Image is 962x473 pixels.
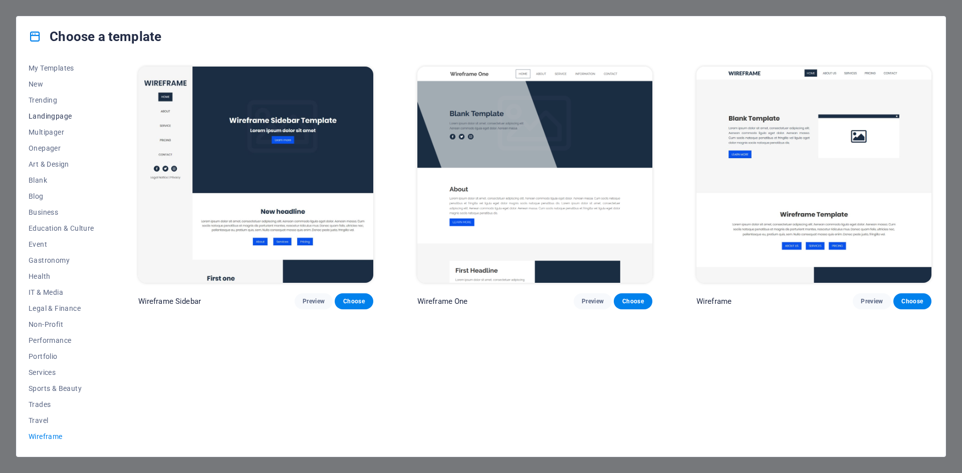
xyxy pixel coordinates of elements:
[861,297,883,305] span: Preview
[29,300,94,316] button: Legal & Finance
[29,272,94,280] span: Health
[29,320,94,328] span: Non-Profit
[29,284,94,300] button: IT & Media
[29,64,94,72] span: My Templates
[29,76,94,92] button: New
[29,208,94,216] span: Business
[138,296,201,306] p: Wireframe Sidebar
[29,268,94,284] button: Health
[893,293,931,309] button: Choose
[622,297,644,305] span: Choose
[29,156,94,172] button: Art & Design
[29,112,94,120] span: Landingpage
[303,297,325,305] span: Preview
[29,204,94,220] button: Business
[853,293,891,309] button: Preview
[29,416,94,424] span: Travel
[29,176,94,184] span: Blank
[901,297,923,305] span: Choose
[29,252,94,268] button: Gastronomy
[343,297,365,305] span: Choose
[29,304,94,312] span: Legal & Finance
[29,92,94,108] button: Trending
[417,67,652,283] img: Wireframe One
[29,316,94,332] button: Non-Profit
[295,293,333,309] button: Preview
[29,288,94,296] span: IT & Media
[29,192,94,200] span: Blog
[29,124,94,140] button: Multipager
[614,293,652,309] button: Choose
[29,256,94,264] span: Gastronomy
[417,296,468,306] p: Wireframe One
[29,240,94,248] span: Event
[29,332,94,348] button: Performance
[29,128,94,136] span: Multipager
[29,352,94,360] span: Portfolio
[29,412,94,428] button: Travel
[696,296,732,306] p: Wireframe
[29,400,94,408] span: Trades
[29,432,94,440] span: Wireframe
[29,336,94,344] span: Performance
[29,60,94,76] button: My Templates
[29,140,94,156] button: Onepager
[29,144,94,152] span: Onepager
[29,224,94,232] span: Education & Culture
[138,67,373,283] img: Wireframe Sidebar
[29,108,94,124] button: Landingpage
[574,293,612,309] button: Preview
[29,96,94,104] span: Trending
[29,348,94,364] button: Portfolio
[29,428,94,444] button: Wireframe
[29,188,94,204] button: Blog
[29,236,94,252] button: Event
[29,384,94,392] span: Sports & Beauty
[696,67,931,283] img: Wireframe
[29,364,94,380] button: Services
[29,29,161,45] h4: Choose a template
[335,293,373,309] button: Choose
[29,220,94,236] button: Education & Culture
[29,80,94,88] span: New
[29,380,94,396] button: Sports & Beauty
[29,396,94,412] button: Trades
[582,297,604,305] span: Preview
[29,368,94,376] span: Services
[29,172,94,188] button: Blank
[29,160,94,168] span: Art & Design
